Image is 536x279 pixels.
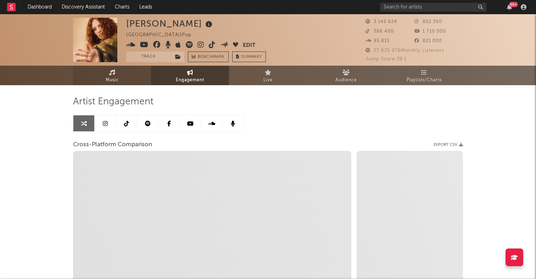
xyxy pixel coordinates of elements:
span: 27 625 976 Monthly Listeners [365,48,444,53]
span: Engagement [176,76,204,84]
span: 386 400 [365,29,394,34]
span: Playlists/Charts [407,76,442,84]
button: Summary [232,51,266,62]
span: Jump Score: 39.1 [365,57,407,61]
a: Music [73,66,151,85]
button: 99+ [507,4,512,10]
span: Artist Engagement [73,98,153,106]
span: 3 145 624 [365,20,397,24]
span: 821 000 [414,39,442,43]
div: [PERSON_NAME] [126,18,214,29]
button: Edit [243,41,256,50]
a: Playlists/Charts [385,66,463,85]
a: Live [229,66,307,85]
button: Track [126,51,171,62]
span: Summary [241,55,262,59]
a: Audience [307,66,385,85]
span: Benchmark [198,53,225,61]
span: Music [106,76,119,84]
div: [GEOGRAPHIC_DATA] | Pop [126,31,200,39]
span: Cross-Platform Comparison [73,141,152,149]
input: Search for artists [380,3,486,12]
span: Audience [335,76,357,84]
span: 1 710 000 [414,29,446,34]
button: Export CSV [434,143,463,147]
div: 99 + [509,2,518,7]
span: 95 815 [365,39,390,43]
a: Engagement [151,66,229,85]
span: Live [263,76,273,84]
a: Benchmark [188,51,229,62]
span: 852 390 [414,20,442,24]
